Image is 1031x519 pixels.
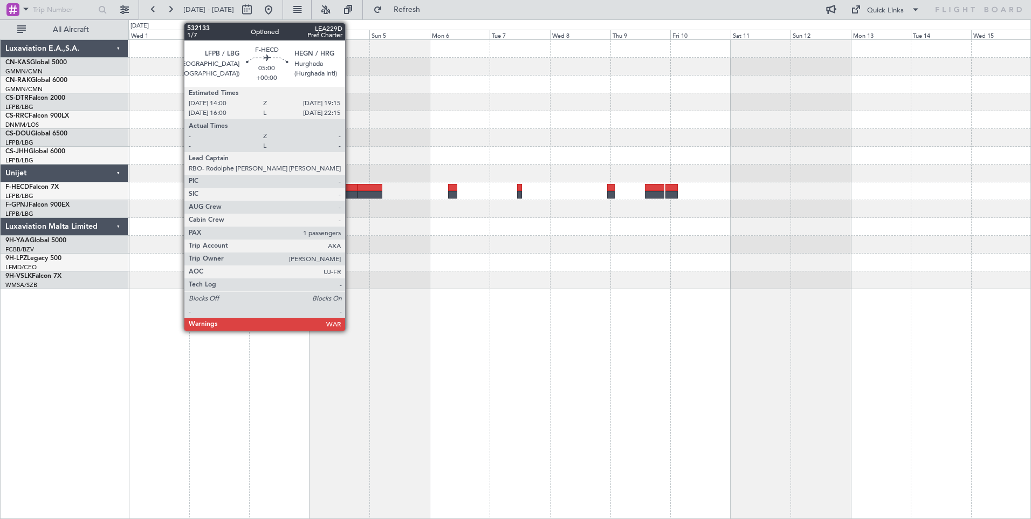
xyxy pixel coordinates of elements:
[28,26,114,33] span: All Aircraft
[5,281,37,289] a: WMSA/SZB
[5,148,29,155] span: CS-JHH
[5,263,37,271] a: LFMD/CEQ
[5,131,31,137] span: CS-DOU
[731,30,791,39] div: Sat 11
[5,192,33,200] a: LFPB/LBG
[5,237,66,244] a: 9H-YAAGlobal 5000
[249,30,310,39] div: Fri 3
[5,113,29,119] span: CS-RRC
[5,245,34,254] a: FCBB/BZV
[310,30,370,39] div: Sat 4
[5,59,67,66] a: CN-KASGlobal 5000
[5,210,33,218] a: LFPB/LBG
[550,30,610,39] div: Wed 8
[5,67,43,76] a: GMMN/CMN
[5,255,61,262] a: 9H-LPZLegacy 500
[12,21,117,38] button: All Aircraft
[5,202,70,208] a: F-GPNJFalcon 900EX
[5,273,61,279] a: 9H-VSLKFalcon 7X
[5,255,27,262] span: 9H-LPZ
[791,30,851,39] div: Sun 12
[5,237,30,244] span: 9H-YAA
[5,85,43,93] a: GMMN/CMN
[5,77,31,84] span: CN-RAK
[369,30,430,39] div: Sun 5
[490,30,550,39] div: Tue 7
[5,95,65,101] a: CS-DTRFalcon 2000
[5,156,33,165] a: LFPB/LBG
[5,202,29,208] span: F-GPNJ
[130,22,149,31] div: [DATE]
[5,95,29,101] span: CS-DTR
[670,30,731,39] div: Fri 10
[368,1,433,18] button: Refresh
[5,131,67,137] a: CS-DOUGlobal 6500
[911,30,971,39] div: Tue 14
[5,121,39,129] a: DNMM/LOS
[5,184,29,190] span: F-HECD
[129,30,189,39] div: Wed 1
[5,59,30,66] span: CN-KAS
[851,30,911,39] div: Mon 13
[430,30,490,39] div: Mon 6
[5,139,33,147] a: LFPB/LBG
[5,77,67,84] a: CN-RAKGlobal 6000
[384,6,430,13] span: Refresh
[5,184,59,190] a: F-HECDFalcon 7X
[610,30,671,39] div: Thu 9
[5,148,65,155] a: CS-JHHGlobal 6000
[33,2,95,18] input: Trip Number
[183,5,234,15] span: [DATE] - [DATE]
[867,5,904,16] div: Quick Links
[5,273,32,279] span: 9H-VSLK
[5,113,69,119] a: CS-RRCFalcon 900LX
[5,103,33,111] a: LFPB/LBG
[189,30,250,39] div: Thu 2
[846,1,925,18] button: Quick Links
